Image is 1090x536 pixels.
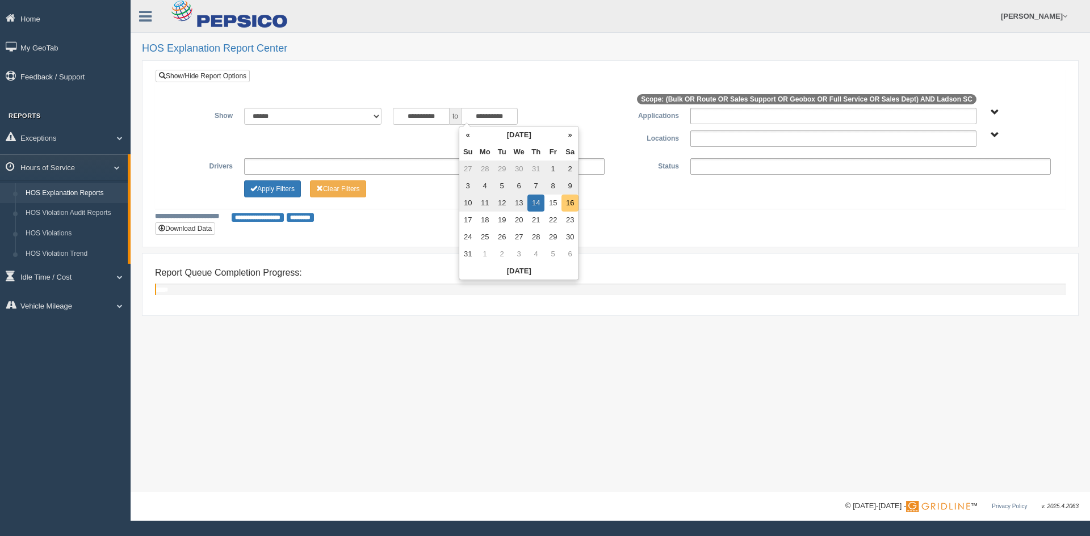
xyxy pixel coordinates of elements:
[544,144,561,161] th: Fr
[610,108,685,121] label: Applications
[493,144,510,161] th: Tu
[476,246,493,263] td: 1
[527,178,544,195] td: 7
[510,246,527,263] td: 3
[459,212,476,229] td: 17
[20,203,128,223] a: HOS Violation Audit Reports
[493,195,510,212] td: 12
[459,161,476,178] td: 27
[992,503,1027,509] a: Privacy Policy
[610,130,685,144] label: Locations
[527,229,544,246] td: 28
[155,268,1066,278] h4: Report Queue Completion Progress:
[459,246,476,263] td: 31
[459,126,476,144] th: «
[244,180,301,197] button: Change Filter Options
[544,161,561,178] td: 1
[510,144,527,161] th: We
[527,212,544,229] td: 21
[476,212,493,229] td: 18
[164,158,238,172] label: Drivers
[637,94,976,104] span: Scope: (Bulk OR Route OR Sales Support OR Geobox OR Full Service OR Sales Dept) AND Ladson SC
[561,178,578,195] td: 9
[510,212,527,229] td: 20
[459,229,476,246] td: 24
[527,161,544,178] td: 31
[561,229,578,246] td: 30
[527,144,544,161] th: Th
[561,126,578,144] th: »
[459,263,578,280] th: [DATE]
[493,178,510,195] td: 5
[527,246,544,263] td: 4
[493,229,510,246] td: 26
[20,244,128,264] a: HOS Violation Trend
[476,144,493,161] th: Mo
[476,195,493,212] td: 11
[1042,503,1079,509] span: v. 2025.4.2063
[561,161,578,178] td: 2
[310,180,366,197] button: Change Filter Options
[510,195,527,212] td: 13
[906,501,970,512] img: Gridline
[156,70,250,82] a: Show/Hide Report Options
[493,246,510,263] td: 2
[493,161,510,178] td: 29
[544,178,561,195] td: 8
[164,108,238,121] label: Show
[450,108,461,125] span: to
[493,212,510,229] td: 19
[561,144,578,161] th: Sa
[459,195,476,212] td: 10
[20,223,128,244] a: HOS Violations
[20,183,128,204] a: HOS Explanation Reports
[155,222,215,235] button: Download Data
[142,43,1079,54] h2: HOS Explanation Report Center
[561,246,578,263] td: 6
[459,178,476,195] td: 3
[476,229,493,246] td: 25
[610,158,685,172] label: Status
[476,126,561,144] th: [DATE]
[544,212,561,229] td: 22
[544,195,561,212] td: 15
[459,144,476,161] th: Su
[510,178,527,195] td: 6
[561,212,578,229] td: 23
[476,161,493,178] td: 28
[527,195,544,212] td: 14
[561,195,578,212] td: 16
[510,229,527,246] td: 27
[544,246,561,263] td: 5
[476,178,493,195] td: 4
[544,229,561,246] td: 29
[845,500,1079,512] div: © [DATE]-[DATE] - ™
[510,161,527,178] td: 30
